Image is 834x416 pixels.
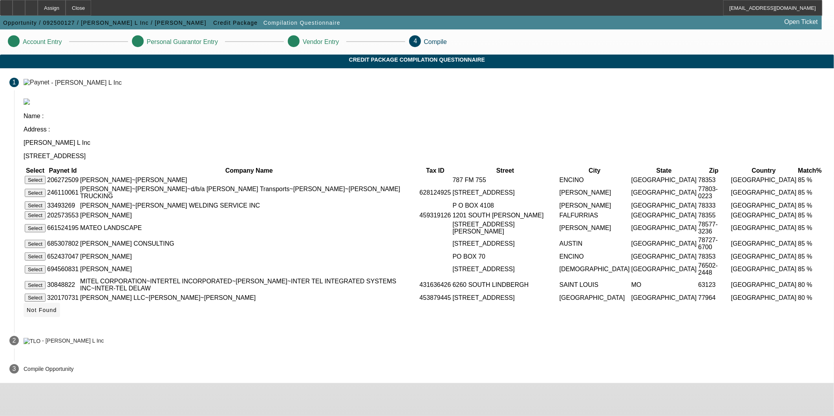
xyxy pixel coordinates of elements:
[25,240,46,248] button: Select
[631,236,697,251] td: [GEOGRAPHIC_DATA]
[631,185,697,200] td: [GEOGRAPHIC_DATA]
[452,262,558,277] td: [STREET_ADDRESS]
[47,167,79,175] th: Paynet Id
[559,252,630,261] td: ENCINO
[51,79,122,86] div: - [PERSON_NAME] L Inc
[452,175,558,184] td: 787 FM 755
[42,338,104,344] div: - [PERSON_NAME] L Inc
[452,201,558,210] td: P O BOX 4108
[47,185,79,200] td: 246110061
[698,262,730,277] td: 76502-2448
[559,293,630,302] td: [GEOGRAPHIC_DATA]
[798,175,822,184] td: 85 %
[25,211,46,219] button: Select
[147,38,218,46] p: Personal Guarantor Entry
[80,293,418,302] td: [PERSON_NAME] LLC~[PERSON_NAME]~[PERSON_NAME]
[798,221,822,235] td: 85 %
[798,252,822,261] td: 85 %
[80,167,418,175] th: Company Name
[631,211,697,220] td: [GEOGRAPHIC_DATA]
[6,57,828,63] span: Credit Package Compilation Questionnaire
[559,211,630,220] td: FALFURRIAS
[24,113,825,120] p: Name :
[24,303,60,317] button: Not Found
[631,262,697,277] td: [GEOGRAPHIC_DATA]
[559,236,630,251] td: AUSTIN
[419,293,452,302] td: 453879445
[47,293,79,302] td: 320170731
[698,293,730,302] td: 77964
[25,224,46,232] button: Select
[24,139,825,146] p: [PERSON_NAME] L Inc
[631,252,697,261] td: [GEOGRAPHIC_DATA]
[452,277,558,292] td: 6260 SOUTH LINDBERGH
[698,277,730,292] td: 63123
[24,366,74,372] p: Compile Opportunity
[47,175,79,184] td: 206272509
[698,236,730,251] td: 78727-6700
[698,175,730,184] td: 78353
[47,262,79,277] td: 694560831
[781,15,821,29] a: Open Ticket
[559,277,630,292] td: SAINT LOUIS
[798,262,822,277] td: 85 %
[631,167,697,175] th: State
[24,338,40,344] img: TLO
[263,20,340,26] span: Compilation Questionnaire
[80,252,418,261] td: [PERSON_NAME]
[698,201,730,210] td: 78333
[47,252,79,261] td: 652437047
[698,185,730,200] td: 77803-0223
[559,201,630,210] td: [PERSON_NAME]
[698,252,730,261] td: 78353
[559,175,630,184] td: ENCINO
[25,294,46,302] button: Select
[631,221,697,235] td: [GEOGRAPHIC_DATA]
[798,211,822,220] td: 85 %
[631,201,697,210] td: [GEOGRAPHIC_DATA]
[80,277,418,292] td: MITEL CORPORATION~INTERTEL INCORPORATED~[PERSON_NAME]~INTER TEL INTEGRATED SYSTEMS INC~INTER-TEL ...
[731,277,797,292] td: [GEOGRAPHIC_DATA]
[47,201,79,210] td: 33493269
[452,252,558,261] td: PO BOX 70
[419,167,452,175] th: Tax ID
[80,185,418,200] td: [PERSON_NAME]~[PERSON_NAME]~d/b/a [PERSON_NAME] Transports~[PERSON_NAME]~[PERSON_NAME] TRUCKING
[3,20,207,26] span: Opportunity / 092500127 / [PERSON_NAME] L Inc / [PERSON_NAME]
[731,252,797,261] td: [GEOGRAPHIC_DATA]
[452,211,558,220] td: 1201 SOUTH [PERSON_NAME]
[731,175,797,184] td: [GEOGRAPHIC_DATA]
[698,221,730,235] td: 78577-3236
[24,153,825,160] p: [STREET_ADDRESS]
[25,252,46,261] button: Select
[452,236,558,251] td: [STREET_ADDRESS]
[24,126,825,133] p: Address :
[631,277,697,292] td: MO
[13,365,16,372] span: 3
[47,277,79,292] td: 30848822
[631,293,697,302] td: [GEOGRAPHIC_DATA]
[80,201,418,210] td: [PERSON_NAME]~[PERSON_NAME] WELDING SERVICE INC
[731,185,797,200] td: [GEOGRAPHIC_DATA]
[798,201,822,210] td: 85 %
[211,16,260,30] button: Credit Package
[731,221,797,235] td: [GEOGRAPHIC_DATA]
[419,277,452,292] td: 431636426
[25,189,46,197] button: Select
[798,293,822,302] td: 80 %
[27,307,57,313] span: Not Found
[80,221,418,235] td: MATEO LANDSCAPE
[452,185,558,200] td: [STREET_ADDRESS]
[731,236,797,251] td: [GEOGRAPHIC_DATA]
[80,211,418,220] td: [PERSON_NAME]
[798,277,822,292] td: 80 %
[24,99,30,105] img: paynet_logo.jpg
[25,281,46,289] button: Select
[80,236,418,251] td: [PERSON_NAME] CONSULTING
[419,211,452,220] td: 459319126
[424,38,447,46] p: Compile
[414,38,417,44] span: 4
[559,185,630,200] td: [PERSON_NAME]
[731,211,797,220] td: [GEOGRAPHIC_DATA]
[80,262,418,277] td: [PERSON_NAME]
[262,16,342,30] button: Compilation Questionnaire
